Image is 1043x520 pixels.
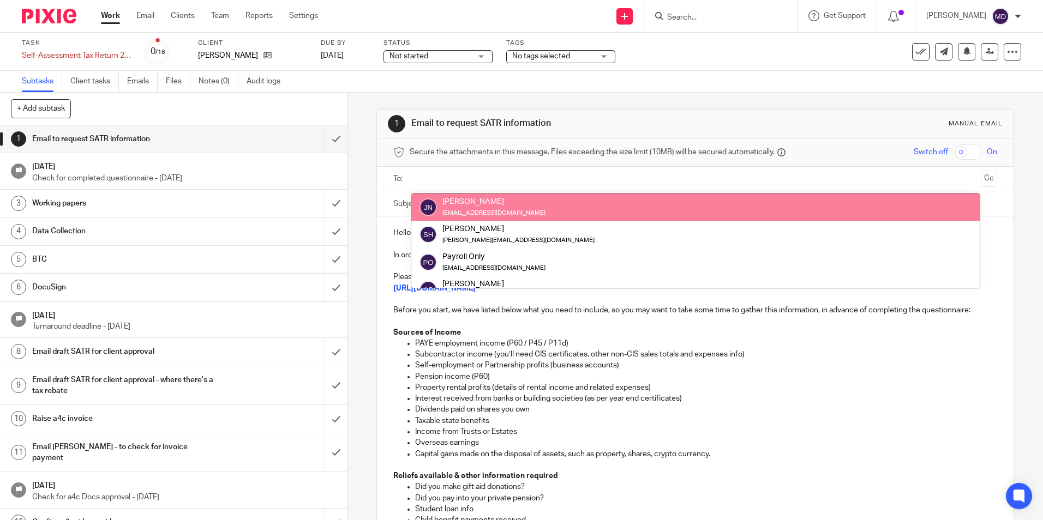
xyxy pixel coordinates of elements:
span: On [987,147,997,158]
p: PAYE employment income (P60 / P45 / P11d) [415,338,997,349]
a: Files [166,71,190,92]
img: svg%3E [992,8,1009,25]
img: svg%3E [419,226,437,243]
span: Get Support [824,12,866,20]
strong: Sources of Income [393,329,461,336]
p: Did you make gift aid donations? [415,481,997,492]
div: [PERSON_NAME] [442,279,595,289]
button: Cc [981,171,997,187]
h1: [DATE] [32,159,337,172]
p: Check for completed questionnaire - [DATE] [32,173,337,184]
p: Overseas earnings [415,437,997,448]
p: Taxable state benefits [415,415,997,426]
div: [PERSON_NAME] [442,196,546,207]
strong: Reliefs available & other information required [393,472,558,480]
p: Please complete our online questionnaire regarding your sources of income and reliefs. [393,271,997,282]
h1: Raise a4c invoice [32,410,220,427]
p: [PERSON_NAME] [926,10,986,21]
p: Income from Trusts or Estates [415,426,997,437]
a: Emails [127,71,158,92]
div: 4 [11,224,26,239]
h1: Email draft SATR for client approval - where there's a tax rebate [32,372,220,400]
label: Task [22,39,131,47]
label: Tags [506,39,615,47]
p: Student loan info [415,504,997,515]
div: [PERSON_NAME] [442,223,595,234]
h1: Data Collection [32,223,220,239]
div: 8 [11,344,26,359]
p: Subcontractor income (you’ll need CIS certificates, other non-CIS sales totals and expenses info) [415,349,997,360]
p: Dividends paid on shares you own [415,404,997,415]
img: svg%3E [419,281,437,298]
a: Clients [171,10,195,21]
div: 11 [11,445,26,460]
img: Pixie [22,9,76,23]
h1: [DATE] [32,307,337,321]
a: [URL][DOMAIN_NAME] [393,285,476,292]
p: Check for a4c Docs approval - [DATE] [32,492,337,503]
a: Email [136,10,154,21]
div: 3 [11,196,26,211]
div: 6 [11,280,26,295]
div: 1 [11,131,26,147]
span: Switch off [914,147,948,158]
img: svg%3E [419,198,437,216]
p: In order to prepare your Self-Assessment Tax Return for the 2024/25 tax year we will need to coll... [393,250,997,261]
div: Manual email [949,119,1003,128]
p: Property rental profits (details of rental income and related expenses) [415,382,997,393]
div: Self-Assessment Tax Return 2025 [22,50,131,61]
a: Settings [289,10,318,21]
small: [EMAIL_ADDRESS][DOMAIN_NAME] [442,210,546,216]
small: [PERSON_NAME][EMAIL_ADDRESS][DOMAIN_NAME] [442,237,595,243]
a: Notes (0) [199,71,238,92]
h1: Email to request SATR information [411,118,718,129]
small: [EMAIL_ADDRESS][DOMAIN_NAME] [442,265,546,271]
img: svg%3E [419,253,437,271]
label: Due by [321,39,370,47]
h1: Working papers [32,195,220,211]
h1: DocuSign [32,279,220,295]
p: Hello [393,227,997,238]
div: 0 [151,45,165,58]
p: Interest received from banks or building societies (as per year end certificates) [415,393,997,404]
h1: Email to request SATR information [32,131,220,147]
h1: [DATE] [32,477,337,491]
p: Capital gains made on the disposal of assets, such as property, shares, crypto currency. [415,449,997,459]
span: Secure the attachments in this message. Files exceeding the size limit (10MB) will be secured aut... [410,147,775,158]
p: Before you start, we have listed below what you need to include, so you may want to take some tim... [393,305,997,316]
p: Turnaround deadline - [DATE] [32,321,337,332]
h1: Email draft SATR for client approval [32,343,220,360]
div: 9 [11,378,26,393]
span: [DATE] [321,52,344,59]
a: Team [211,10,229,21]
span: Not started [389,52,428,60]
div: 10 [11,411,26,426]
a: Subtasks [22,71,62,92]
label: Subject: [393,198,422,209]
span: No tags selected [512,52,570,60]
h1: Email [PERSON_NAME] - to check for invoice payment [32,439,220,467]
h1: BTC [32,251,220,268]
p: Pension income (P60) [415,371,997,382]
p: [PERSON_NAME] [198,50,258,61]
p: Did you pay into your private pension? [415,493,997,504]
button: + Add subtask [11,99,71,118]
label: Status [383,39,493,47]
label: To: [393,173,405,184]
a: Reports [245,10,273,21]
label: Client [198,39,307,47]
a: Client tasks [70,71,119,92]
small: /16 [155,49,165,55]
a: Work [101,10,120,21]
a: Audit logs [247,71,289,92]
input: Search [666,13,764,23]
div: 5 [11,252,26,267]
div: Payroll Only [442,251,546,262]
div: 1 [388,115,405,132]
p: Self-employment or Partnership profits (business accounts) [415,360,997,371]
